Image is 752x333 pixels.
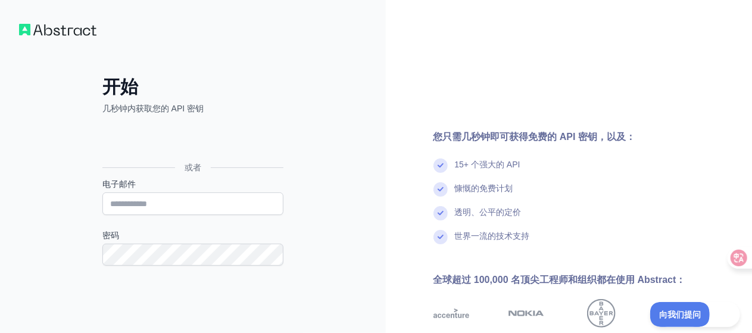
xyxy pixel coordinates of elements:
img: 复选标记 [433,230,448,244]
iframe: 验证码 [102,280,283,326]
img: 工作流程 [19,24,96,36]
font: 透明、公平的定价 [455,207,522,217]
img: 复选标记 [433,158,448,173]
font: 开始 [102,77,138,97]
img: 拜耳 [587,299,616,328]
font: 密码 [102,231,119,240]
img: 埃森哲 [433,299,469,328]
font: 电子邮件 [102,179,136,189]
img: 复选标记 [433,206,448,220]
iframe: “使用Google账号登录”按钮 [96,127,287,154]
font: 世界一流的技术支持 [455,231,530,241]
img: 诺基亚 [508,299,544,328]
font: 您只需几秒钟即可获得免费的 API 密钥，以及： [433,132,636,142]
font: 或者 [185,163,201,172]
font: 15+ 个强大的 API [455,160,520,169]
iframe: 切换客户支持 [650,302,740,327]
img: 谷歌 [659,299,695,328]
font: 几秒钟内获取您的 API 密钥 [102,104,204,113]
font: 全球超过 100,000 名顶尖工程师和组织都在使用 Abstract： [433,275,686,285]
font: 慷慨的免费计划 [455,183,513,193]
img: 复选标记 [433,182,448,197]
